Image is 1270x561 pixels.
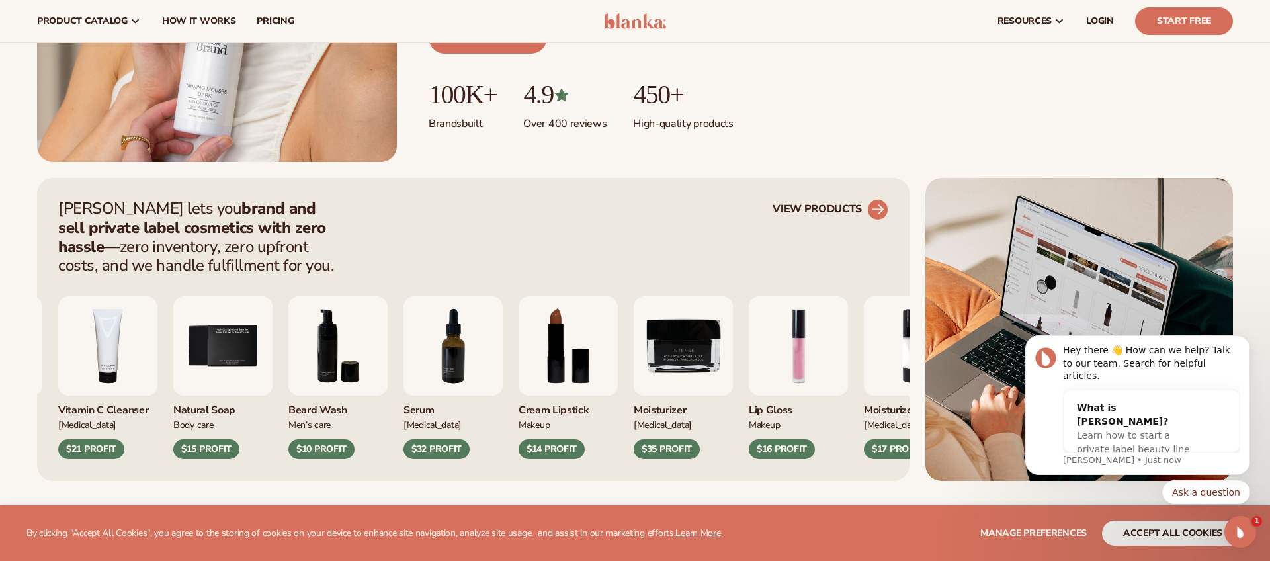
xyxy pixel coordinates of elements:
span: How It Works [162,16,236,26]
div: Lip Gloss [749,396,848,417]
div: [MEDICAL_DATA] [864,417,963,431]
div: 8 / 9 [519,296,618,459]
p: 4.9 [523,80,607,109]
div: [MEDICAL_DATA] [634,417,733,431]
a: Learn More [675,527,720,539]
p: [PERSON_NAME] lets you —zero inventory, zero upfront costs, and we handle fulfillment for you. [58,199,343,275]
button: accept all cookies [1102,521,1244,546]
img: Moisturizer. [634,296,733,396]
img: Nature bar of soap. [173,296,273,396]
div: 7 / 9 [403,296,503,459]
a: Start Free [1135,7,1233,35]
img: Shopify Image 2 [925,178,1233,481]
img: Moisturizing lotion. [864,296,963,396]
div: 6 / 9 [288,296,388,459]
div: Cream Lipstick [519,396,618,417]
div: $21 PROFIT [58,439,124,459]
img: Vitamin c cleanser. [58,296,157,396]
div: Vitamin C Cleanser [58,396,157,417]
strong: brand and sell private label cosmetics with zero hassle [58,198,326,257]
div: $16 PROFIT [749,439,815,459]
div: Makeup [749,417,848,431]
div: [MEDICAL_DATA] [403,417,503,431]
div: Natural Soap [173,396,273,417]
span: Manage preferences [980,527,1087,539]
span: resources [997,16,1052,26]
iframe: Intercom live chat [1224,516,1256,548]
p: Over 400 reviews [523,109,607,131]
button: Manage preferences [980,521,1087,546]
p: High-quality products [633,109,733,131]
div: 1 / 9 [749,296,848,459]
img: Luxury cream lipstick. [519,296,618,396]
div: Men’s Care [288,417,388,431]
div: Serum [403,396,503,417]
div: [MEDICAL_DATA] [58,417,157,431]
img: Collagen and retinol serum. [403,296,503,396]
span: product catalog [37,16,128,26]
p: Brands built [429,109,497,131]
div: Beard Wash [288,396,388,417]
p: By clicking "Accept All Cookies", you agree to the storing of cookies on your device to enhance s... [26,528,721,539]
p: 100K+ [429,80,497,109]
span: 1 [1251,516,1262,527]
div: Makeup [519,417,618,431]
div: 5 / 9 [173,296,273,459]
iframe: Intercom notifications message [1005,305,1270,525]
div: Body Care [173,417,273,431]
div: Moisturizer [864,396,963,417]
p: 450+ [633,80,733,109]
div: $14 PROFIT [519,439,585,459]
span: LOGIN [1086,16,1114,26]
a: VIEW PRODUCTS [773,199,888,220]
img: Pink lip gloss. [749,296,848,396]
div: 2 / 9 [864,296,963,459]
img: logo [604,13,667,29]
div: $32 PROFIT [403,439,470,459]
div: $17 PROFIT [864,439,930,459]
div: Moisturizer [634,396,733,417]
span: pricing [257,16,294,26]
div: $35 PROFIT [634,439,700,459]
img: Foaming beard wash. [288,296,388,396]
div: $15 PROFIT [173,439,239,459]
div: 9 / 9 [634,296,733,459]
div: $10 PROFIT [288,439,355,459]
div: 4 / 9 [58,296,157,459]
